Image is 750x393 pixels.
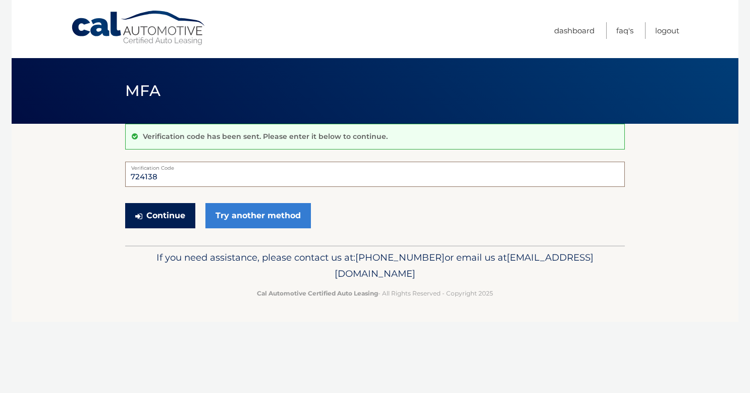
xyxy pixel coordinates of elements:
span: MFA [125,81,160,100]
input: Verification Code [125,162,625,187]
p: Verification code has been sent. Please enter it below to continue. [143,132,388,141]
p: - All Rights Reserved - Copyright 2025 [132,288,618,299]
a: Logout [655,22,679,39]
span: [EMAIL_ADDRESS][DOMAIN_NAME] [335,252,594,279]
a: Dashboard [554,22,595,39]
span: [PHONE_NUMBER] [355,252,445,263]
a: Cal Automotive [71,10,207,46]
a: FAQ's [616,22,633,39]
strong: Cal Automotive Certified Auto Leasing [257,289,378,297]
button: Continue [125,203,195,228]
a: Try another method [205,203,311,228]
label: Verification Code [125,162,625,170]
p: If you need assistance, please contact us at: or email us at [132,250,618,282]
